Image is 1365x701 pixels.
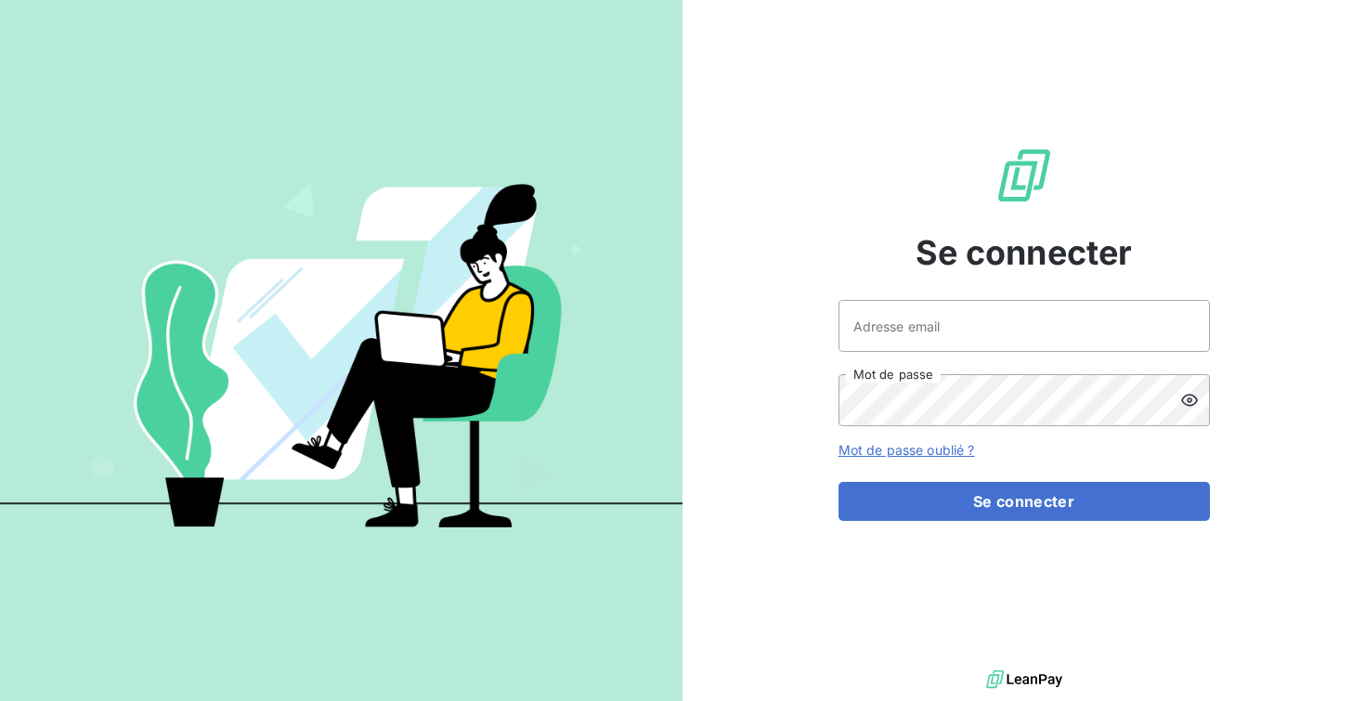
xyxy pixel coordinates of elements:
button: Se connecter [838,482,1210,521]
a: Mot de passe oublié ? [838,442,975,458]
span: Se connecter [916,227,1133,278]
img: logo [986,666,1062,694]
input: placeholder [838,300,1210,352]
img: Logo LeanPay [994,146,1054,205]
